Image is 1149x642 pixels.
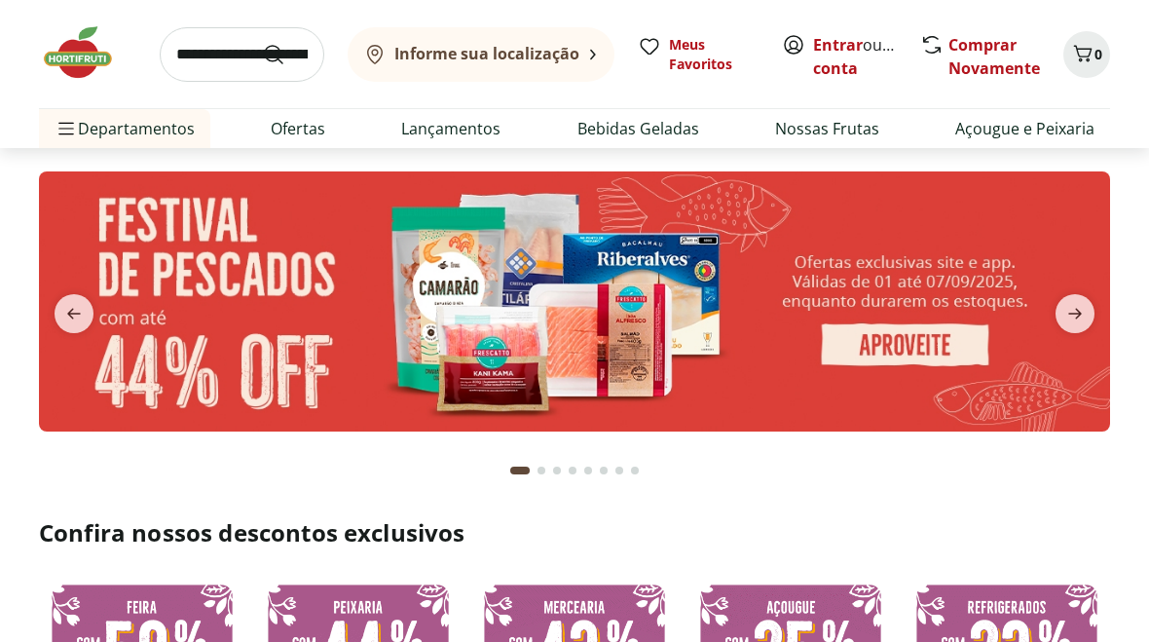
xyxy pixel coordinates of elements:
[627,447,643,494] button: Go to page 8 from fs-carousel
[775,117,879,140] a: Nossas Frutas
[506,447,534,494] button: Current page from fs-carousel
[39,294,109,333] button: previous
[55,105,78,152] button: Menu
[596,447,612,494] button: Go to page 6 from fs-carousel
[348,27,614,82] button: Informe sua localização
[401,117,500,140] a: Lançamentos
[271,117,325,140] a: Ofertas
[160,27,324,82] input: search
[1040,294,1110,333] button: next
[549,447,565,494] button: Go to page 3 from fs-carousel
[565,447,580,494] button: Go to page 4 from fs-carousel
[39,23,136,82] img: Hortifruti
[39,171,1110,431] img: pescados
[394,43,579,64] b: Informe sua localização
[612,447,627,494] button: Go to page 7 from fs-carousel
[262,43,309,66] button: Submit Search
[669,35,759,74] span: Meus Favoritos
[1063,31,1110,78] button: Carrinho
[1094,45,1102,63] span: 0
[955,117,1094,140] a: Açougue e Peixaria
[813,34,863,56] a: Entrar
[577,117,699,140] a: Bebidas Geladas
[948,34,1040,79] a: Comprar Novamente
[813,33,900,80] span: ou
[580,447,596,494] button: Go to page 5 from fs-carousel
[534,447,549,494] button: Go to page 2 from fs-carousel
[638,35,759,74] a: Meus Favoritos
[39,517,1110,548] h2: Confira nossos descontos exclusivos
[813,34,920,79] a: Criar conta
[55,105,195,152] span: Departamentos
